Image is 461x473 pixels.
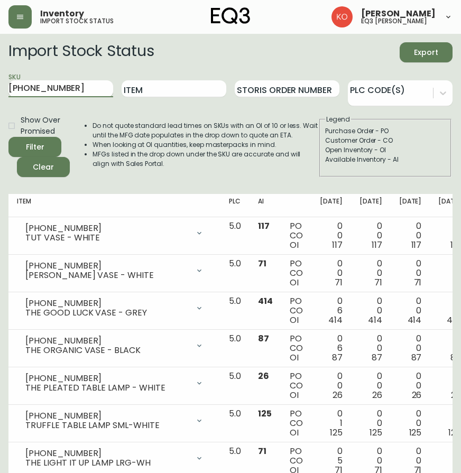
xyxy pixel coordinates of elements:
span: [PERSON_NAME] [361,10,436,18]
div: TRUFFLE TABLE LAMP SML-WHITE [25,421,189,430]
div: 0 0 [399,409,422,438]
span: 125 [448,426,461,439]
span: OI [290,276,299,289]
div: 0 0 [320,372,343,400]
td: 5.0 [220,330,250,367]
legend: Legend [325,115,351,124]
span: Show Over Promised [21,115,63,137]
span: 117 [332,239,343,251]
span: 26 [372,389,382,401]
td: 5.0 [220,217,250,255]
div: Purchase Order - PO [325,126,446,136]
span: 117 [258,220,270,232]
button: Filter [8,137,61,157]
div: 0 0 [359,372,382,400]
img: 9beb5e5239b23ed26e0d832b1b8f6f2a [331,6,353,27]
th: Item [8,194,220,217]
div: PO CO [290,221,303,250]
span: 26 [333,389,343,401]
button: Clear [17,157,70,177]
div: Open Inventory - OI [325,145,446,155]
span: Export [408,46,444,59]
div: 0 6 [320,296,343,325]
td: 5.0 [220,292,250,330]
span: 26 [258,370,269,382]
div: 0 0 [320,259,343,287]
span: 26 [451,389,461,401]
td: 5.0 [220,255,250,292]
th: AI [250,194,281,217]
div: [PHONE_NUMBER] [25,449,189,458]
div: 0 0 [438,372,461,400]
div: 0 0 [359,221,382,250]
span: 87 [411,351,422,364]
div: [PHONE_NUMBER]THE GOOD LUCK VASE - GREY [17,296,212,320]
span: 71 [258,445,266,457]
span: 125 [409,426,422,439]
span: 414 [328,314,343,326]
span: Inventory [40,10,84,18]
td: 5.0 [220,405,250,442]
div: 0 0 [399,296,422,325]
div: [PHONE_NUMBER]THE LIGHT IT UP LAMP LRG-WH [17,447,212,470]
span: OI [290,389,299,401]
td: 5.0 [220,367,250,405]
th: [DATE] [391,194,430,217]
div: 0 0 [399,221,422,250]
span: 414 [408,314,422,326]
span: 125 [370,426,382,439]
div: [PHONE_NUMBER] [25,224,189,233]
div: THE GOOD LUCK VASE - GREY [25,308,189,318]
div: 0 0 [320,221,343,250]
div: [PHONE_NUMBER]THE ORGANIC VASE - BLACK [17,334,212,357]
span: OI [290,314,299,326]
span: 71 [258,257,266,270]
span: 125 [330,426,343,439]
div: [PHONE_NUMBER]TUT VASE - WHITE [17,221,212,245]
span: 87 [332,351,343,364]
div: 0 0 [399,334,422,363]
div: Available Inventory - AI [325,155,446,164]
div: 0 0 [359,409,382,438]
li: MFGs listed in the drop down under the SKU are accurate and will align with Sales Portal. [93,150,318,169]
div: 0 0 [399,372,422,400]
div: THE ORGANIC VASE - BLACK [25,346,189,355]
span: 71 [414,276,422,289]
h2: Import Stock Status [8,42,154,62]
div: [PHONE_NUMBER] [25,411,189,421]
div: [PHONE_NUMBER] [25,336,189,346]
span: 26 [412,389,422,401]
div: 0 0 [438,221,461,250]
h5: import stock status [40,18,114,24]
div: 0 0 [359,334,382,363]
div: 0 6 [320,334,343,363]
span: 117 [372,239,382,251]
span: 71 [374,276,382,289]
th: [DATE] [351,194,391,217]
div: [PHONE_NUMBER] [25,374,189,383]
div: 0 0 [438,259,461,287]
div: PO CO [290,372,303,400]
span: 414 [447,314,461,326]
div: [PHONE_NUMBER] [25,261,189,271]
span: 414 [258,295,273,307]
div: [PHONE_NUMBER]THE PLEATED TABLE LAMP - WHITE [17,372,212,395]
button: Export [400,42,453,62]
span: 87 [372,351,382,364]
span: OI [290,426,299,439]
span: 414 [368,314,382,326]
div: [PERSON_NAME] VASE - WHITE [25,271,189,280]
div: 0 0 [438,409,461,438]
div: 0 0 [359,259,382,287]
th: [DATE] [311,194,351,217]
div: THE PLEATED TABLE LAMP - WHITE [25,383,189,393]
div: PO CO [290,296,303,325]
span: Clear [25,161,61,174]
span: 117 [450,239,461,251]
li: Do not quote standard lead times on SKUs with an OI of 10 or less. Wait until the MFG date popula... [93,121,318,140]
div: THE LIGHT IT UP LAMP LRG-WH [25,458,189,468]
li: When looking at OI quantities, keep masterpacks in mind. [93,140,318,150]
div: [PHONE_NUMBER]TRUFFLE TABLE LAMP SML-WHITE [17,409,212,432]
th: PLC [220,194,250,217]
div: [PHONE_NUMBER][PERSON_NAME] VASE - WHITE [17,259,212,282]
